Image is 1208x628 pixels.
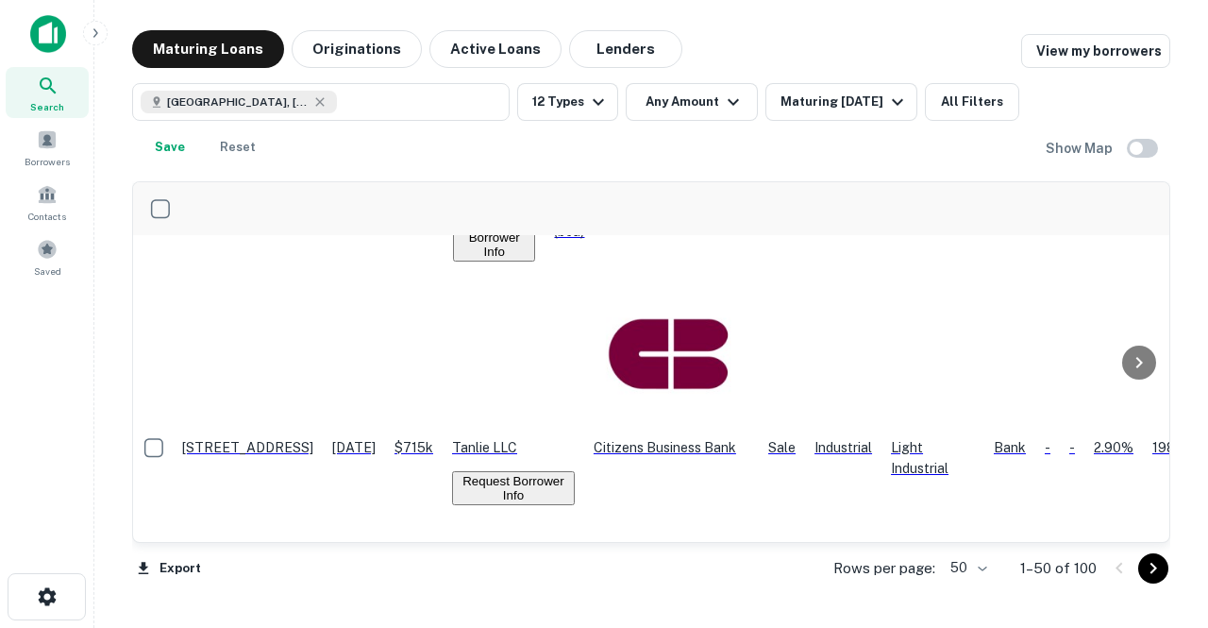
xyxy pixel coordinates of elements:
div: 50 [943,554,990,582]
div: Sale [768,437,796,458]
a: Search [6,67,89,118]
p: 2.90% [1094,437,1133,458]
img: capitalize-icon.png [30,15,66,53]
button: All Filters [925,83,1019,121]
button: Export [132,554,206,583]
a: Saved [6,231,89,282]
button: Maturing Loans [132,30,284,68]
button: Go to next page [1138,553,1168,584]
h6: Show Map [1046,138,1116,159]
iframe: Chat Widget [1114,477,1208,568]
p: [STREET_ADDRESS] [182,437,313,458]
button: Reset [208,128,268,166]
a: Contacts [6,177,89,228]
p: Rows per page: [833,557,935,580]
button: Lenders [569,30,682,68]
span: Contacts [28,209,66,224]
span: Saved [34,263,61,279]
p: Tanlie LLC [452,437,575,458]
a: Borrowers [6,122,89,173]
p: [DATE] [332,437,376,458]
button: Originations [292,30,422,68]
button: Request Borrower Info [452,471,575,505]
button: 12 Types [517,83,618,121]
span: - [1069,440,1075,455]
p: Industrial [814,437,872,458]
div: Maturing [DATE] [780,91,909,113]
img: picture [594,280,749,436]
p: $715k [394,437,433,458]
p: Light Industrial [891,437,975,479]
button: Any Amount [626,83,758,121]
button: Save your search to get updates of matches that match your search criteria. [140,128,200,166]
span: [GEOGRAPHIC_DATA], [GEOGRAPHIC_DATA], [GEOGRAPHIC_DATA] [167,93,309,110]
p: 1983 [1152,437,1183,458]
span: Borrowers [25,154,70,169]
button: Active Loans [429,30,562,68]
span: Search [30,99,64,114]
p: Bank [994,437,1026,458]
button: [GEOGRAPHIC_DATA], [GEOGRAPHIC_DATA], [GEOGRAPHIC_DATA] [132,83,510,121]
p: - [1045,437,1050,458]
button: Maturing [DATE] [765,83,917,121]
button: Request Borrower Info [453,213,535,262]
a: View my borrowers [1021,34,1170,68]
p: 1–50 of 100 [1020,557,1097,580]
div: Citizens Business Bank [594,280,749,457]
